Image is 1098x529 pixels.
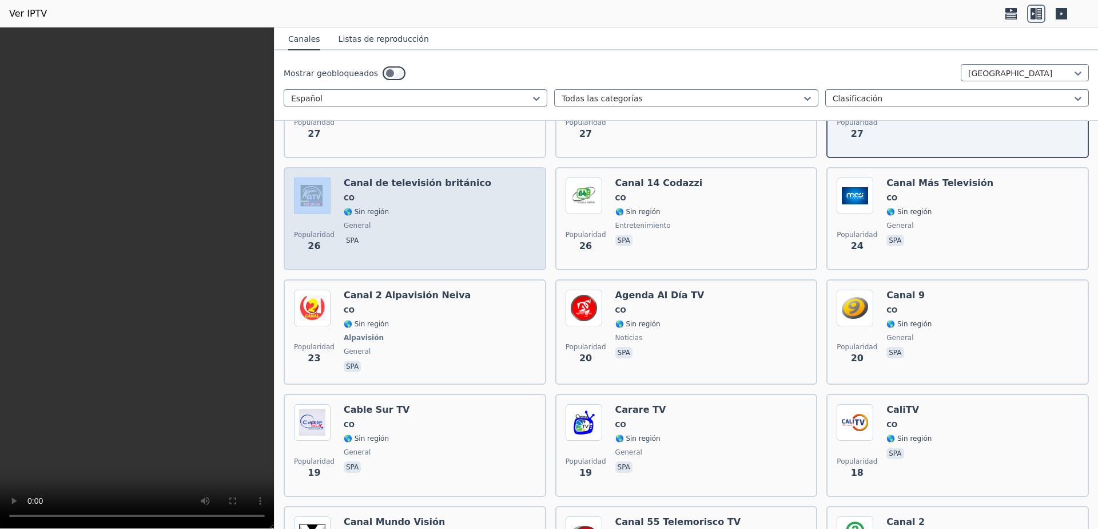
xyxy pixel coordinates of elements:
[566,404,602,441] img: Carare TV
[344,435,389,443] font: 🌎 Sin región
[566,177,602,214] img: Canal 14 Codazzi
[344,348,371,356] font: general
[837,457,877,465] font: Popularidad
[886,194,897,202] font: CO
[346,362,359,370] font: spa
[618,349,630,357] font: spa
[886,177,993,188] font: Canal Más Televisión
[886,334,913,342] font: general
[566,231,606,239] font: Popularidad
[339,29,429,50] button: Listas de reproducción
[837,119,877,127] font: Popularidad
[288,29,320,50] button: Canales
[579,467,592,478] font: 19
[618,463,630,471] font: spa
[615,290,705,301] font: Agenda Al Día TV
[886,404,919,415] font: CaliTV
[886,320,932,328] font: 🌎 Sin región
[889,449,901,457] font: spa
[344,448,371,456] font: general
[851,240,864,251] font: 24
[566,119,606,127] font: Popularidad
[851,128,864,139] font: 27
[344,320,389,328] font: 🌎 Sin región
[889,236,901,244] font: spa
[615,194,626,202] font: CO
[615,320,661,328] font: 🌎 Sin región
[346,463,359,471] font: spa
[344,290,471,301] font: Canal 2 Alpavisión Neiva
[284,69,378,78] font: Mostrar geobloqueados
[889,349,901,357] font: spa
[837,404,873,441] img: CaliTV
[344,177,491,188] font: Canal de televisión británico
[886,435,932,443] font: 🌎 Sin región
[886,290,925,301] font: Canal 9
[579,353,592,364] font: 20
[615,448,642,456] font: general
[344,194,355,202] font: CO
[344,208,389,216] font: 🌎 Sin región
[308,240,320,251] font: 26
[294,404,331,441] img: Cable Sur TV
[294,177,331,214] img: Canal de televisión británico
[344,516,445,527] font: Canal Mundo Visión
[615,177,703,188] font: Canal 14 Codazzi
[615,208,661,216] font: 🌎 Sin región
[615,421,626,429] font: CO
[851,467,864,478] font: 18
[886,208,932,216] font: 🌎 Sin región
[566,290,602,326] img: Agenda Al Día TV
[615,306,626,314] font: CO
[9,7,47,21] a: Ver IPTV
[886,516,925,527] font: Canal 2
[615,222,671,230] font: entretenimiento
[837,177,873,214] img: Canal Más Televisión
[618,236,630,244] font: spa
[344,306,355,314] font: CO
[294,343,335,351] font: Popularidad
[294,290,331,326] img: Canal 2 Alpavisión Neiva
[294,231,335,239] font: Popularidad
[851,353,864,364] font: 20
[344,421,355,429] font: CO
[886,306,897,314] font: CO
[837,231,877,239] font: Popularidad
[837,343,877,351] font: Popularidad
[579,240,592,251] font: 26
[615,516,741,527] font: Canal 55 Telemorisco TV
[615,404,666,415] font: Carare TV
[886,222,913,230] font: general
[837,290,873,326] img: Canal 9
[344,334,384,342] font: Alpavisión
[579,128,592,139] font: 27
[566,343,606,351] font: Popularidad
[294,457,335,465] font: Popularidad
[308,467,320,478] font: 19
[288,34,320,44] font: Canales
[344,404,410,415] font: Cable Sur TV
[9,8,47,19] font: Ver IPTV
[886,421,897,429] font: CO
[566,457,606,465] font: Popularidad
[344,222,371,230] font: general
[346,236,359,244] font: spa
[308,353,320,364] font: 23
[339,34,429,44] font: Listas de reproducción
[308,128,320,139] font: 27
[294,119,335,127] font: Popularidad
[615,435,661,443] font: 🌎 Sin región
[615,334,643,342] font: noticias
